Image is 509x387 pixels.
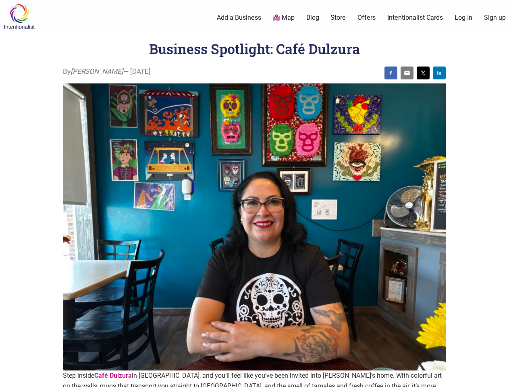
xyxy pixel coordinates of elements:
a: Café Dulzura [94,372,132,379]
img: twitter sharing button [420,70,426,76]
img: facebook sharing button [388,70,394,76]
a: Blog [306,13,319,22]
h1: Business Spotlight: Café Dulzura [149,40,360,58]
span: By — [DATE] [63,67,151,77]
i: [PERSON_NAME] [71,67,123,75]
a: Log In [455,13,472,22]
a: Add a Business [217,13,261,22]
a: Offers [357,13,376,22]
img: linkedin sharing button [436,70,443,76]
a: Sign up [484,13,506,22]
a: Store [330,13,346,22]
img: email sharing button [404,70,410,76]
a: Intentionalist Cards [387,13,443,22]
a: Map [273,13,295,23]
